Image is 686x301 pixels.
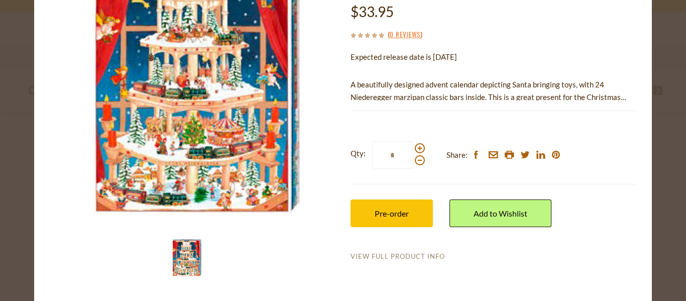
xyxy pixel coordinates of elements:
input: Qty: [372,141,413,169]
strong: Qty: [351,147,366,160]
a: View Full Product Info [351,252,445,261]
p: A beautifully designed advent calendar depicting Santa bringing toys, with 24 Niederegger marzipa... [351,78,637,104]
span: Pre-order [375,209,409,218]
span: ( ) [388,29,422,39]
span: $33.95 [351,3,394,20]
a: Add to Wishlist [449,199,551,227]
p: Expected release date is [DATE] [351,51,637,63]
img: Niederegger "Christmas Pyramide" Advent Calendar, 18.5 oz [166,238,206,278]
span: Share: [446,149,468,161]
a: 0 Reviews [390,29,420,40]
button: Pre-order [351,199,433,227]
